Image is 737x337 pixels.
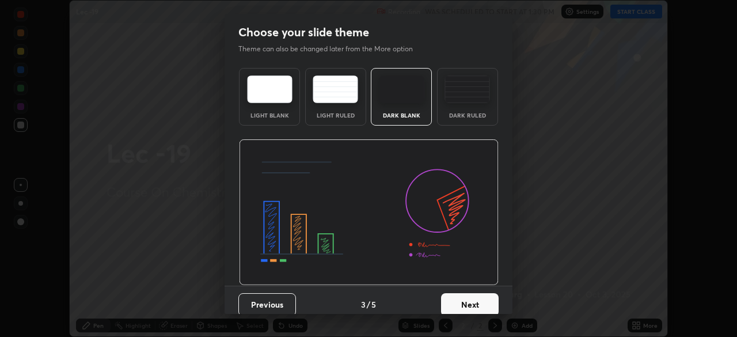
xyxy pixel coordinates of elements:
p: Theme can also be changed later from the More option [238,44,425,54]
div: Dark Ruled [445,112,491,118]
img: darkThemeBanner.d06ce4a2.svg [239,139,499,286]
button: Next [441,293,499,316]
h4: 5 [371,298,376,311]
div: Light Ruled [313,112,359,118]
h4: 3 [361,298,366,311]
img: lightTheme.e5ed3b09.svg [247,75,292,103]
button: Previous [238,293,296,316]
img: darkTheme.f0cc69e5.svg [379,75,424,103]
img: darkRuledTheme.de295e13.svg [445,75,490,103]
div: Dark Blank [378,112,424,118]
div: Light Blank [246,112,292,118]
img: lightRuledTheme.5fabf969.svg [313,75,358,103]
h4: / [367,298,370,311]
h2: Choose your slide theme [238,25,369,40]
